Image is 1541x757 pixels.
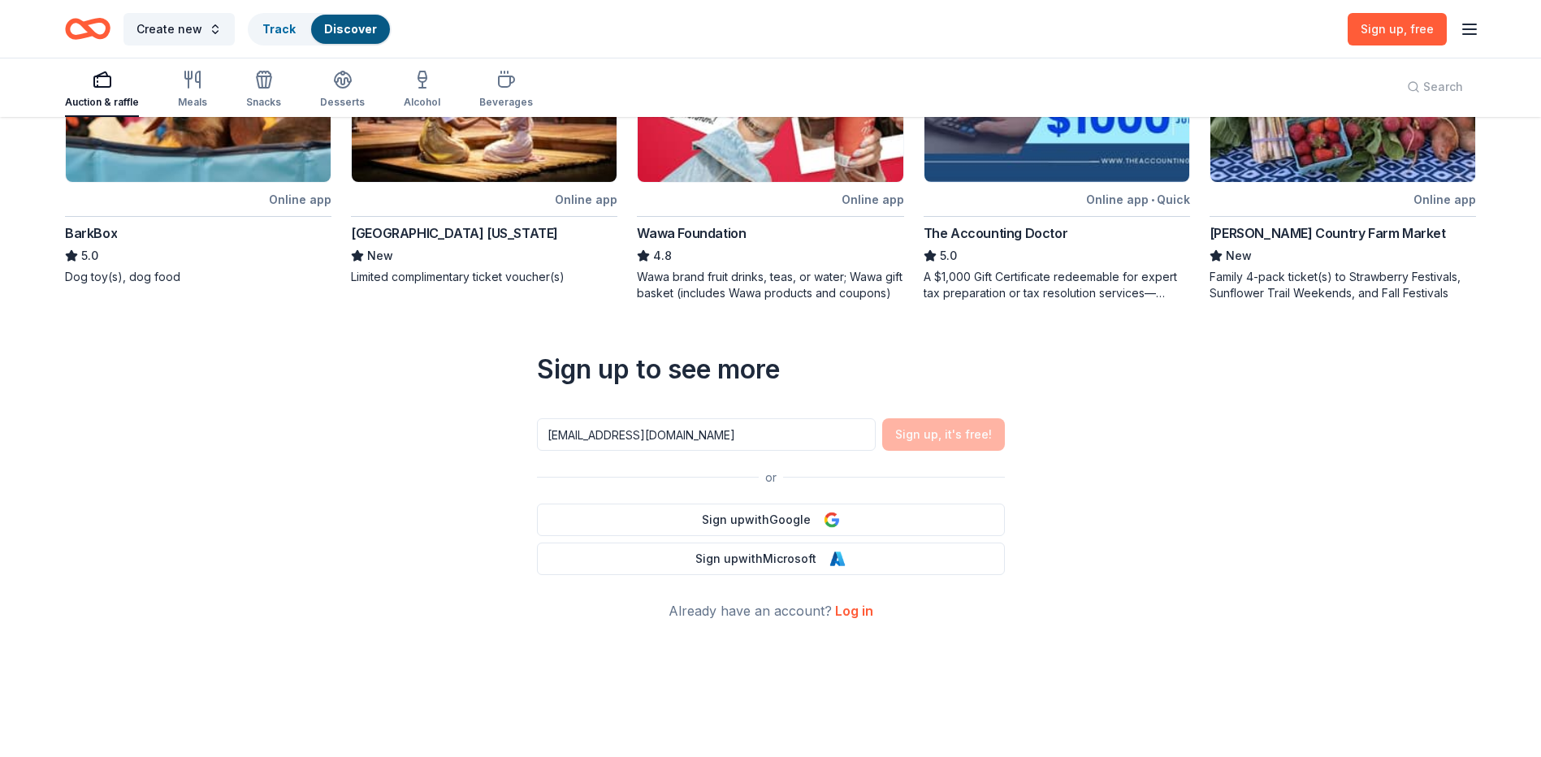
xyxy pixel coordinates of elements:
span: 4.8 [653,246,672,266]
button: Desserts [320,63,365,117]
button: Snacks [246,63,281,117]
div: Online app [842,189,904,210]
div: BarkBox [65,223,117,243]
div: Auction & raffle [65,96,139,109]
a: Sign up, free [1348,13,1447,45]
button: Sign upwithGoogle [537,504,1005,536]
img: Microsoft Logo [829,551,846,567]
div: Wawa brand fruit drinks, teas, or water; Wawa gift basket (includes Wawa products and coupons) [637,269,903,301]
div: Family 4-pack ticket(s) to Strawberry Festivals, Sunflower Trail Weekends, and Fall Festivals [1210,269,1476,301]
a: Discover [324,22,377,36]
div: Wawa Foundation [637,223,746,243]
span: 5.0 [940,246,957,266]
div: Snacks [246,96,281,109]
span: New [1226,246,1252,266]
div: The Accounting Doctor [924,223,1068,243]
div: Alcohol [404,96,440,109]
span: 5.0 [81,246,98,266]
button: Auction & raffle [65,63,139,117]
div: Online app Quick [1086,189,1190,210]
div: [PERSON_NAME] Country Farm Market [1210,223,1446,243]
div: Sign up to see more [537,353,1005,386]
span: Create new [136,19,202,39]
button: TrackDiscover [248,13,392,45]
div: A $1,000 Gift Certificate redeemable for expert tax preparation or tax resolution services—recipi... [924,269,1190,301]
div: Online app [269,189,331,210]
span: or [759,468,783,487]
div: [GEOGRAPHIC_DATA] [US_STATE] [351,223,558,243]
div: Online app [555,189,617,210]
button: Alcohol [404,63,440,117]
button: Beverages [479,63,533,117]
span: , free [1404,22,1434,36]
span: Already have an account? [669,603,832,619]
input: Enter email address [537,418,876,451]
button: Create new [123,13,235,45]
div: Beverages [479,96,533,109]
span: New [367,246,393,266]
div: Dog toy(s), dog food [65,269,331,285]
div: Meals [178,96,207,109]
a: Track [262,22,295,36]
span: Sign up [1361,22,1434,36]
div: Online app [1413,189,1476,210]
img: Google Logo [824,512,840,528]
a: Log in [835,603,873,619]
a: Home [65,10,110,48]
div: Desserts [320,96,365,109]
span: • [1151,193,1154,206]
button: Sign upwithMicrosoft [537,543,1005,575]
div: Limited complimentary ticket voucher(s) [351,269,617,285]
button: Meals [178,63,207,117]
